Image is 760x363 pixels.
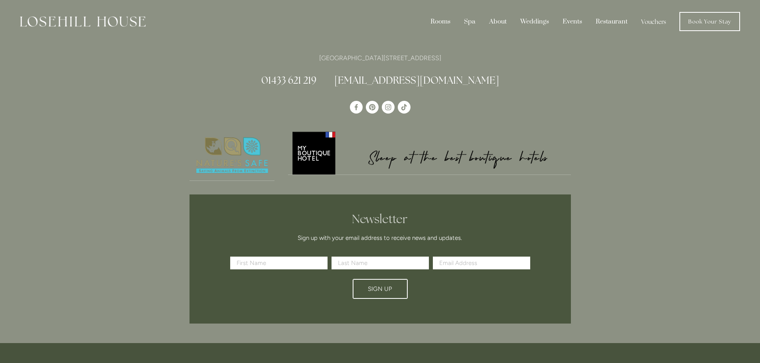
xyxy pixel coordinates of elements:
p: Sign up with your email address to receive news and updates. [233,233,527,243]
a: Vouchers [635,14,672,29]
img: Nature's Safe - Logo [190,130,275,181]
button: Sign Up [353,279,408,299]
input: First Name [230,257,328,269]
a: Book Your Stay [679,12,740,31]
span: Sign Up [368,285,392,292]
div: Restaurant [590,14,634,29]
img: Losehill House [20,16,146,27]
p: [GEOGRAPHIC_DATA][STREET_ADDRESS] [190,53,571,63]
a: Instagram [382,101,395,114]
a: 01433 621 219 [261,74,316,86]
div: Events [557,14,588,29]
img: My Boutique Hotel - Logo [288,130,571,175]
div: Spa [458,14,482,29]
a: Pinterest [366,101,379,114]
a: TikTok [398,101,411,114]
a: Losehill House Hotel & Spa [350,101,363,114]
div: About [483,14,513,29]
h2: Newsletter [233,212,527,226]
div: Rooms [424,14,456,29]
a: [EMAIL_ADDRESS][DOMAIN_NAME] [334,74,499,86]
div: Weddings [514,14,555,29]
input: Last Name [332,257,429,269]
input: Email Address [433,257,530,269]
